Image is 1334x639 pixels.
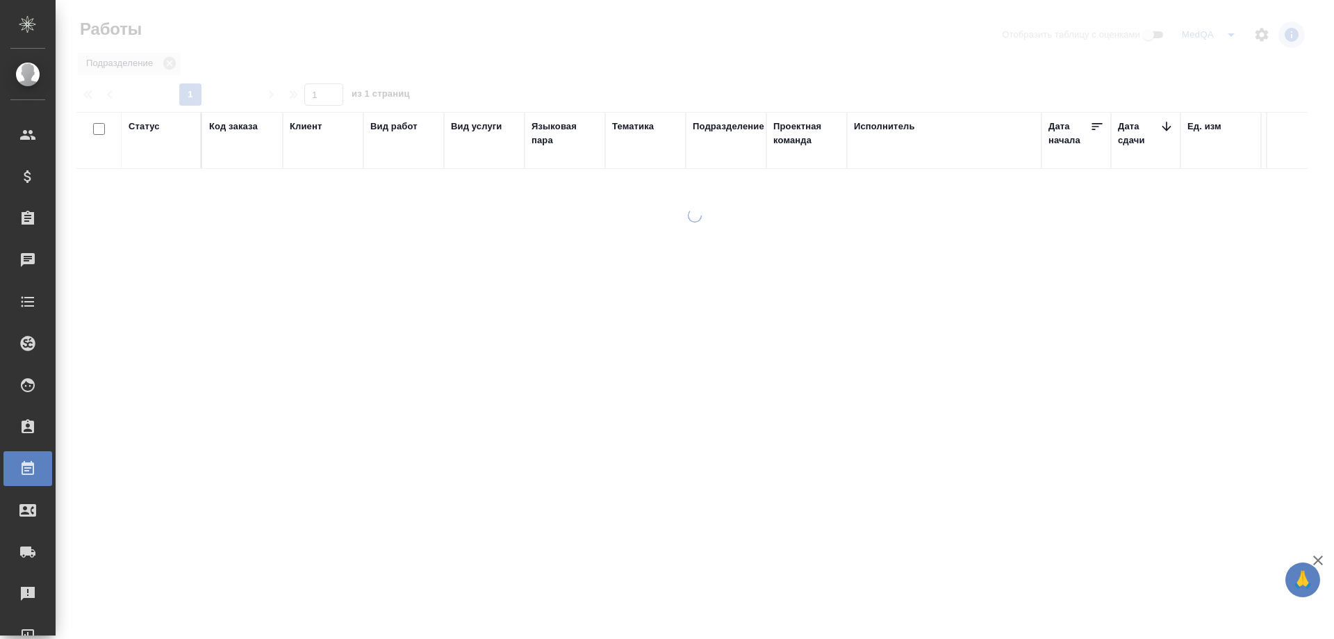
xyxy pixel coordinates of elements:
div: Исполнитель [854,120,915,134]
div: Языковая пара [532,120,598,147]
div: Подразделение [693,120,764,134]
div: Тематика [612,120,654,134]
div: Дата начала [1048,120,1090,147]
div: Клиент [290,120,322,134]
div: Вид работ [370,120,418,134]
div: Дата сдачи [1118,120,1160,147]
div: Проектная команда [773,120,840,147]
div: Ед. изм [1187,120,1221,134]
div: Вид услуги [451,120,502,134]
span: 🙏 [1291,565,1315,594]
div: Статус [129,120,160,134]
button: 🙏 [1285,563,1320,597]
div: Код заказа [209,120,258,134]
